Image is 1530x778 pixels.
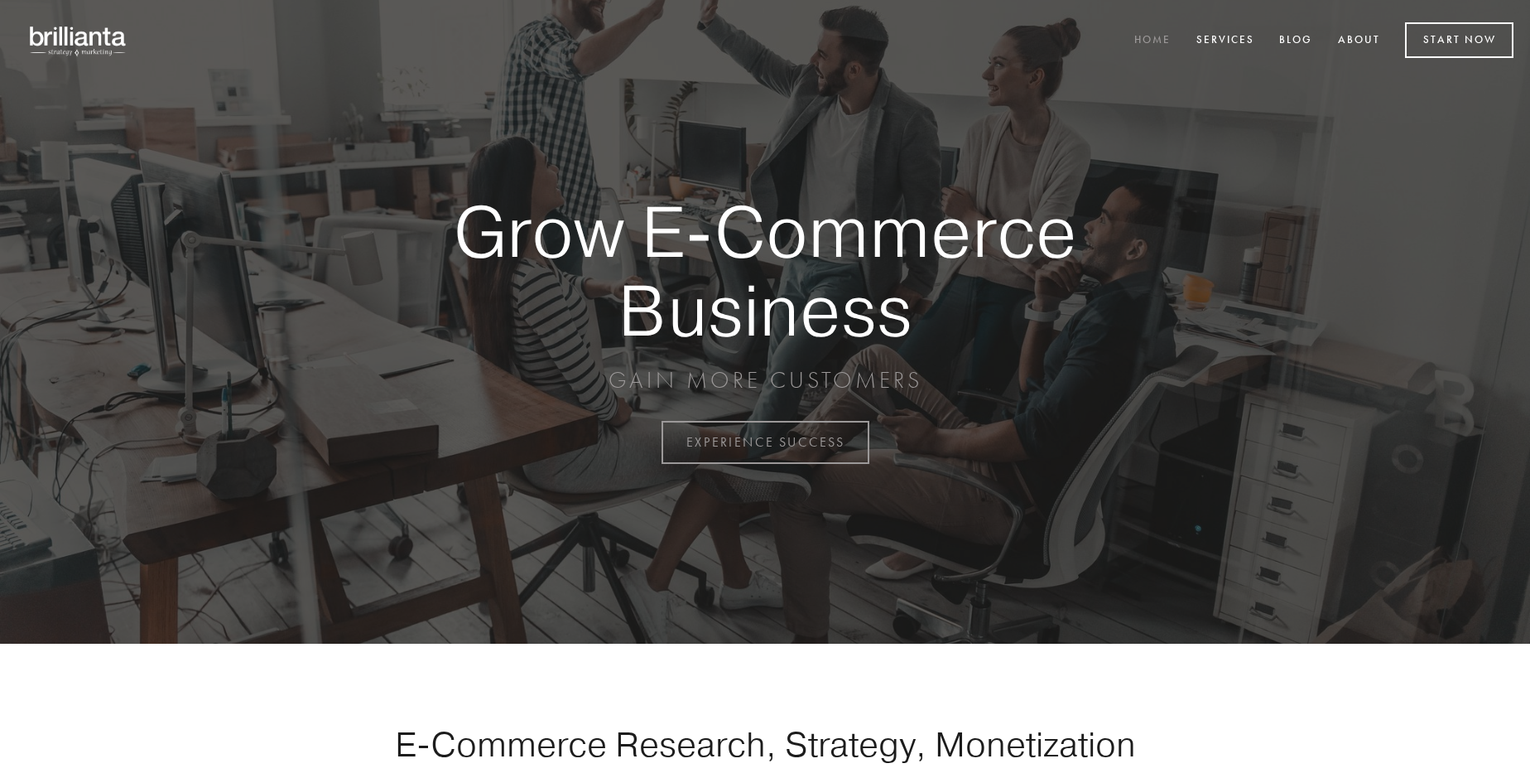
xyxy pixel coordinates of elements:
a: Blog [1268,27,1323,55]
a: Start Now [1405,22,1513,58]
h1: E-Commerce Research, Strategy, Monetization [343,723,1187,765]
a: Services [1186,27,1265,55]
p: GAIN MORE CUSTOMERS [396,365,1134,395]
img: brillianta - research, strategy, marketing [17,17,141,65]
a: Home [1123,27,1181,55]
a: EXPERIENCE SUCCESS [662,421,869,464]
a: About [1327,27,1391,55]
strong: Grow E-Commerce Business [396,192,1134,349]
